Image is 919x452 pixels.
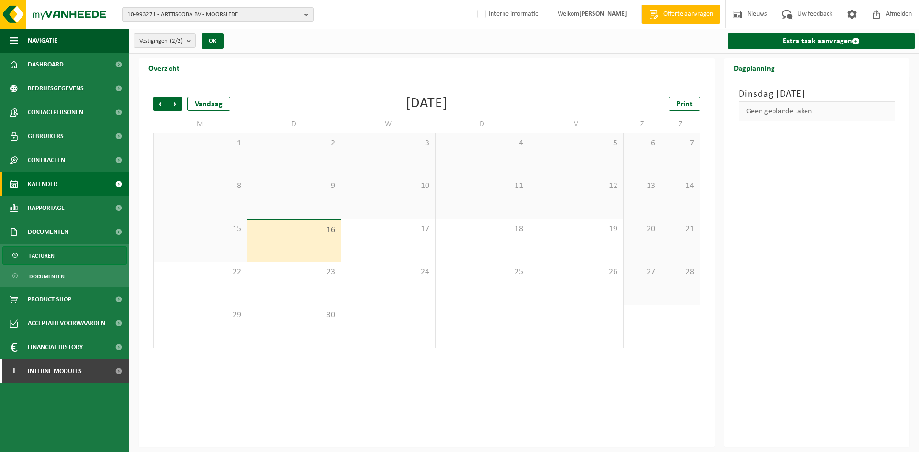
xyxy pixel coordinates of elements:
[28,29,57,53] span: Navigatie
[252,267,336,277] span: 23
[158,267,242,277] span: 22
[2,246,127,265] a: Facturen
[2,267,127,285] a: Documenten
[628,138,657,149] span: 6
[739,101,896,121] div: Geen geplande taken
[28,172,57,196] span: Kalender
[534,224,618,234] span: 19
[139,34,183,48] span: Vestigingen
[158,181,242,191] span: 8
[28,124,64,148] span: Gebruikers
[202,33,224,49] button: OK
[475,7,538,22] label: Interne informatie
[440,138,525,149] span: 4
[724,58,785,77] h2: Dagplanning
[628,224,657,234] span: 20
[534,181,618,191] span: 12
[728,33,916,49] a: Extra taak aanvragen
[436,116,530,133] td: D
[661,116,700,133] td: Z
[666,181,695,191] span: 14
[440,181,525,191] span: 11
[28,196,65,220] span: Rapportage
[624,116,662,133] td: Z
[187,97,230,111] div: Vandaag
[168,97,182,111] span: Volgende
[28,53,64,77] span: Dashboard
[139,58,189,77] h2: Overzicht
[628,267,657,277] span: 27
[158,224,242,234] span: 15
[170,38,183,44] count: (2/2)
[10,359,18,383] span: I
[346,181,430,191] span: 10
[252,181,336,191] span: 9
[153,97,168,111] span: Vorige
[247,116,342,133] td: D
[341,116,436,133] td: W
[440,267,525,277] span: 25
[28,335,83,359] span: Financial History
[153,116,247,133] td: M
[29,267,65,286] span: Documenten
[579,11,627,18] strong: [PERSON_NAME]
[676,100,693,108] span: Print
[28,220,68,244] span: Documenten
[440,224,525,234] span: 18
[534,138,618,149] span: 5
[346,224,430,234] span: 17
[127,8,301,22] span: 10-993271 - ARTTISCOBA BV - MOORSLEDE
[28,77,84,100] span: Bedrijfsgegevens
[739,87,896,101] h3: Dinsdag [DATE]
[628,181,657,191] span: 13
[406,97,448,111] div: [DATE]
[666,138,695,149] span: 7
[158,310,242,320] span: 29
[534,267,618,277] span: 26
[661,10,716,19] span: Offerte aanvragen
[346,138,430,149] span: 3
[28,311,105,335] span: Acceptatievoorwaarden
[28,287,71,311] span: Product Shop
[134,33,196,48] button: Vestigingen(2/2)
[28,100,83,124] span: Contactpersonen
[252,225,336,235] span: 16
[641,5,720,24] a: Offerte aanvragen
[666,224,695,234] span: 21
[122,7,314,22] button: 10-993271 - ARTTISCOBA BV - MOORSLEDE
[669,97,700,111] a: Print
[529,116,624,133] td: V
[252,310,336,320] span: 30
[158,138,242,149] span: 1
[29,247,55,265] span: Facturen
[28,359,82,383] span: Interne modules
[346,267,430,277] span: 24
[666,267,695,277] span: 28
[28,148,65,172] span: Contracten
[252,138,336,149] span: 2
